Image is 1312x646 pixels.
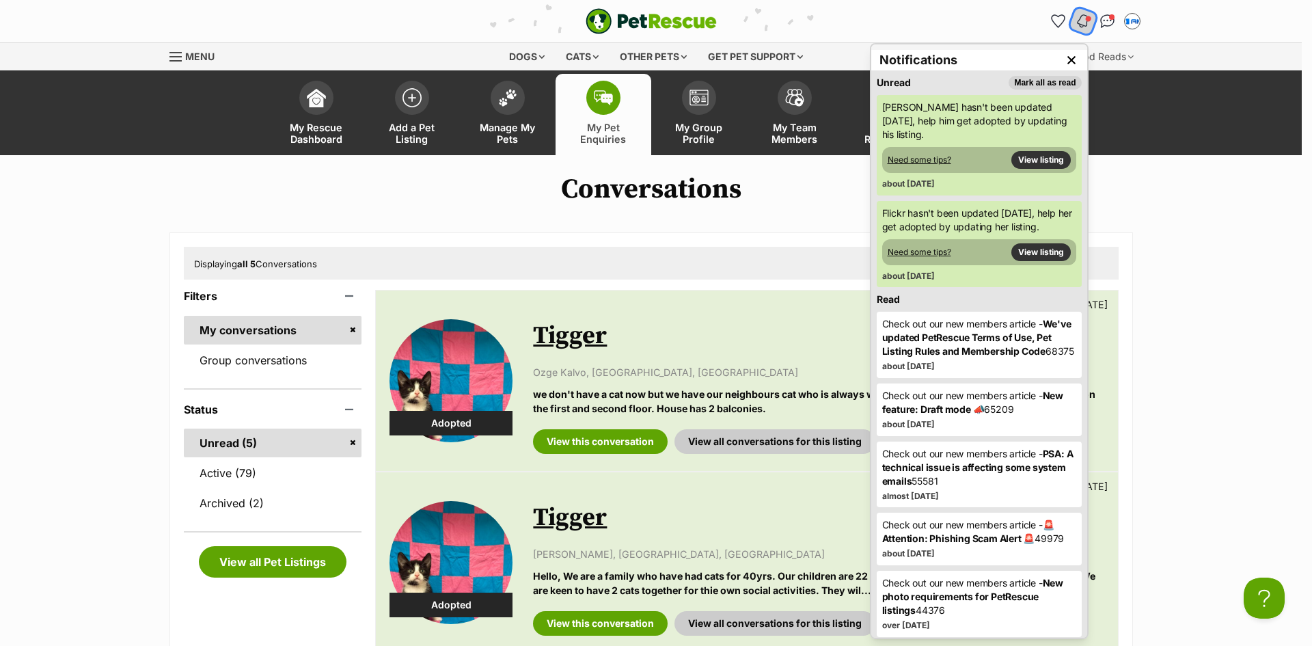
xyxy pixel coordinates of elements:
p: [PERSON_NAME] hasn't been updated [DATE], help him get adopted by updating his listing. [882,100,1076,142]
ul: Account quick links [1048,10,1143,32]
p: Flickr hasn't been updated [DATE], help her get adopted by updating her listing. [882,206,1076,234]
div: Dogs [500,43,554,70]
p: [DATE] [1076,479,1108,494]
h3: Read [877,293,1082,306]
a: View this conversation [533,611,668,636]
img: manage-my-pets-icon-02211641906a0b7f246fdf0571729dbe1e7629f14944591b6c1af311fb30b64b.svg [498,89,517,107]
a: Unread (5) [184,429,362,457]
img: Tigger [389,319,512,442]
p: Check out our new members article - 49979 [882,518,1076,546]
strong: New photo requirements for PetRescue listings [882,577,1064,616]
img: Tigger [389,501,512,624]
span: about [DATE] [882,361,935,371]
button: Close dropdown [1061,50,1082,70]
span: about [DATE] [882,271,935,281]
img: chat-41dd97257d64d25036548639549fe6c8038ab92f7586957e7f3b1b290dea8141.svg [1100,14,1115,28]
a: Tigger [533,502,607,533]
a: Archived (2) [184,489,362,517]
a: Check out our new members article -New photo requirements for PetRescue listings44376 [882,576,1076,617]
a: View this conversation [533,429,668,454]
a: Need some tips? [888,154,951,165]
p: Check out our new members article - 65209 [882,389,1076,416]
span: Displaying Conversations [194,258,317,269]
span: Member Resources [860,122,921,145]
a: View listing [1011,243,1071,261]
header: Status [184,403,362,416]
a: View all conversations for this listing [674,611,875,636]
p: we don't have a cat now but we have our neighbours cat who is always with us. Our house is a town... [533,387,1104,416]
span: Menu [185,51,215,62]
span: My Team Members [764,122,825,145]
a: Group conversations [184,346,362,375]
p: [PERSON_NAME], [GEOGRAPHIC_DATA], [GEOGRAPHIC_DATA] [533,547,1104,561]
a: My Pet Enquiries [556,74,651,155]
strong: PSA: A technical issue is affecting some system emails [882,448,1074,487]
a: My Group Profile [651,74,747,155]
div: Adopted [389,593,512,617]
img: Kingsford Vet Clinic profile pic [1125,14,1139,28]
span: about [DATE] [882,419,935,429]
a: Check out our new members article -🚨 Attention: Phishing Scam Alert 🚨49979 [882,518,1076,546]
img: notifications-46538b983faf8c2785f20acdc204bb7945ddae34d4c08c2a6579f10ce5e182be.svg [1075,13,1090,29]
a: PetRescue [586,8,717,34]
a: View all Pet Listings [199,546,346,578]
a: Member Resources [843,74,938,155]
img: dashboard-icon-eb2f2d2d3e046f16d808141f083e7271f6b2e854fb5c12c21221c1fb7104beca.svg [307,88,326,107]
iframe: Help Scout Beacon - Open [1244,578,1285,619]
button: Mark all as read [1009,76,1081,90]
p: Hello, We are a family who have had cats for 40yrs. Our children are 22 & 17 and enjoy the compan... [533,569,1104,598]
a: My Team Members [747,74,843,155]
span: My Pet Enquiries [573,122,634,145]
a: Check out our new members article -PSA: A technical issue is affecting some system emails55581 [882,447,1076,488]
div: Cats [556,43,608,70]
a: Add a Pet Listing [364,74,460,155]
button: Notifications [1069,7,1097,35]
strong: all 5 [237,258,256,269]
a: My Rescue Dashboard [269,74,364,155]
div: Get pet support [698,43,812,70]
img: add-pet-listing-icon-0afa8454b4691262ce3f59096e99ab1cd57d4a30225e0717b998d2c9b9846f56.svg [402,88,422,107]
p: [DATE] [1076,297,1108,312]
span: almost [DATE] [882,491,939,501]
p: Check out our new members article - 68375 [882,317,1076,358]
img: group-profile-icon-3fa3cf56718a62981997c0bc7e787c4b2cf8bcc04b72c1350f741eb67cf2f40e.svg [689,90,709,106]
a: Check out our new members article -We've updated PetRescue Terms of Use, Pet Listing Rules and Me... [882,317,1076,358]
span: Manage My Pets [477,122,538,145]
a: Active (79) [184,459,362,487]
div: Other pets [610,43,696,70]
img: logo-e224e6f780fb5917bec1dbf3a21bbac754714ae5b6737aabdf751b685950b380.svg [586,8,717,34]
a: Menu [169,43,224,68]
a: Need some tips? [888,247,951,258]
a: My conversations [184,316,362,345]
span: My Group Profile [668,122,730,145]
a: Tigger [533,321,607,351]
span: Add a Pet Listing [381,122,443,145]
p: Ozge Kalvo, [GEOGRAPHIC_DATA], [GEOGRAPHIC_DATA] [533,365,1104,379]
span: My Rescue Dashboard [286,122,347,145]
span: about [DATE] [882,548,935,558]
h3: Unread [877,76,911,90]
a: Conversations [1097,10,1119,32]
p: Check out our new members article - 55581 [882,447,1076,488]
span: about [DATE] [882,178,935,189]
div: Adopted [389,411,512,435]
a: Check out our new members article -New feature: Draft mode 📣65209 [882,389,1076,416]
span: over [DATE] [882,620,930,630]
a: View all conversations for this listing [674,429,875,454]
a: Manage My Pets [460,74,556,155]
img: pet-enquiries-icon-7e3ad2cf08bfb03b45e93fb7055b45f3efa6380592205ae92323e6603595dc1f.svg [594,90,613,105]
p: Check out our new members article - 44376 [882,576,1076,617]
a: View listing [1011,151,1071,169]
h2: Notifications [879,51,957,70]
a: Favourites [1048,10,1069,32]
div: Good Reads [1062,43,1143,70]
strong: We've updated PetRescue Terms of Use, Pet Listing Rules and Membership Code [882,318,1071,357]
header: Filters [184,290,362,302]
img: team-members-icon-5396bd8760b3fe7c0b43da4ab00e1e3bb1a5d9ba89233759b79545d2d3fc5d0d.svg [785,89,804,107]
button: My account [1121,10,1143,32]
